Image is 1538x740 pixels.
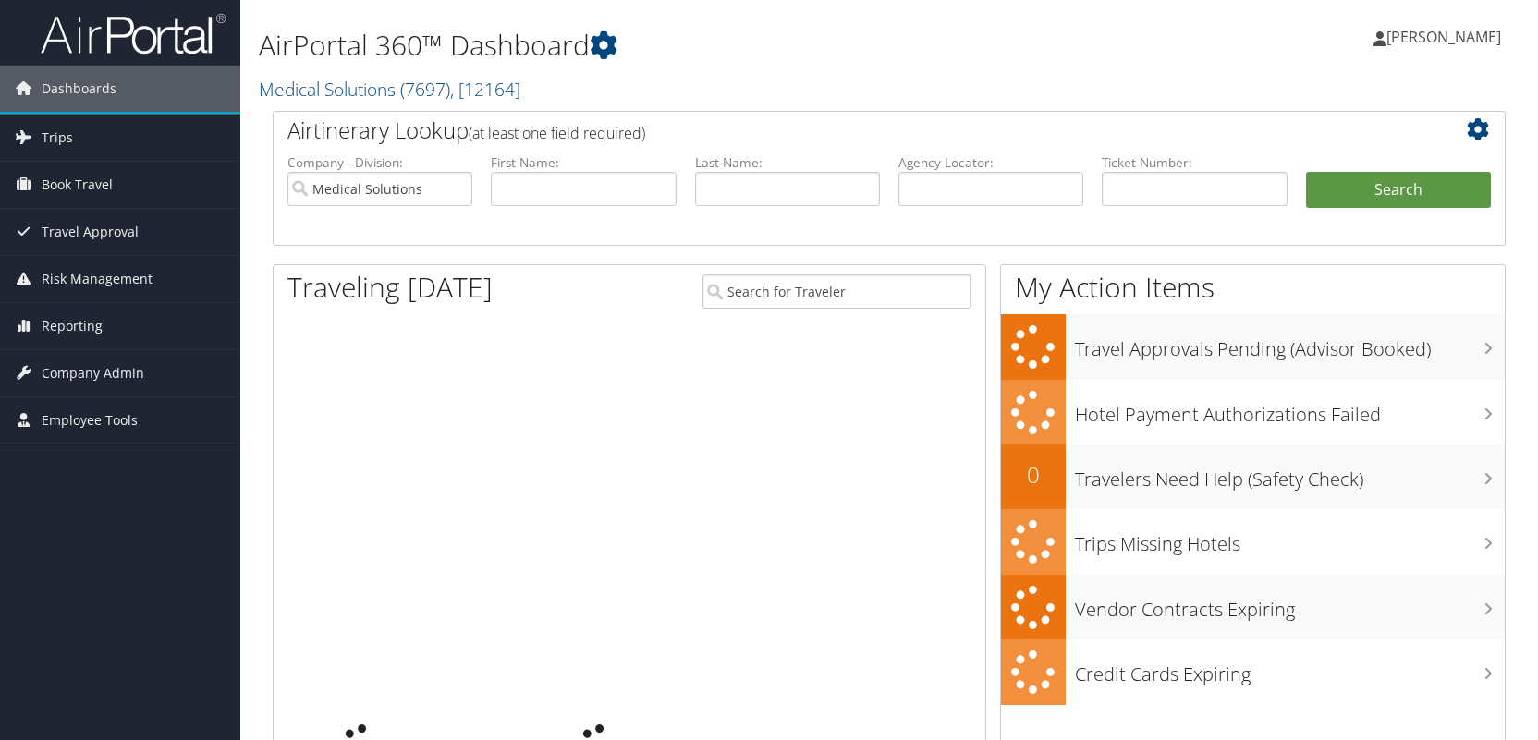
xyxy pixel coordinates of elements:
[491,153,676,172] label: First Name:
[1001,459,1066,491] h2: 0
[1001,314,1505,380] a: Travel Approvals Pending (Advisor Booked)
[287,268,493,307] h1: Traveling [DATE]
[1001,575,1505,640] a: Vendor Contracts Expiring
[42,209,139,255] span: Travel Approval
[42,256,153,302] span: Risk Management
[42,162,113,208] span: Book Travel
[1001,380,1505,445] a: Hotel Payment Authorizations Failed
[702,274,971,309] input: Search for Traveler
[1102,153,1287,172] label: Ticket Number:
[1075,457,1505,492] h3: Travelers Need Help (Safety Check)
[42,397,138,443] span: Employee Tools
[1373,9,1520,65] a: [PERSON_NAME]
[287,115,1388,146] h2: Airtinerary Lookup
[42,303,103,349] span: Reporting
[1075,327,1505,362] h3: Travel Approvals Pending (Advisor Booked)
[1075,652,1505,687] h3: Credit Cards Expiring
[42,66,116,112] span: Dashboards
[1001,444,1505,509] a: 0Travelers Need Help (Safety Check)
[1306,172,1491,209] button: Search
[1001,639,1505,705] a: Credit Cards Expiring
[1075,588,1505,623] h3: Vendor Contracts Expiring
[469,123,645,143] span: (at least one field required)
[42,350,144,396] span: Company Admin
[1075,522,1505,557] h3: Trips Missing Hotels
[695,153,880,172] label: Last Name:
[259,26,1099,65] h1: AirPortal 360™ Dashboard
[41,12,226,55] img: airportal-logo.png
[287,153,472,172] label: Company - Division:
[1001,509,1505,575] a: Trips Missing Hotels
[1001,268,1505,307] h1: My Action Items
[259,77,520,102] a: Medical Solutions
[898,153,1083,172] label: Agency Locator:
[450,77,520,102] span: , [ 12164 ]
[42,115,73,161] span: Trips
[400,77,450,102] span: ( 7697 )
[1075,393,1505,428] h3: Hotel Payment Authorizations Failed
[1386,27,1501,47] span: [PERSON_NAME]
